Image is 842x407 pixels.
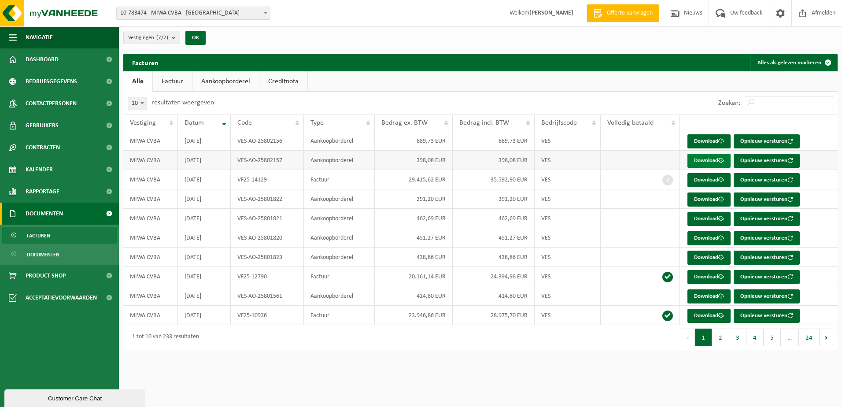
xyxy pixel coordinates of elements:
button: Opnieuw versturen [734,212,800,226]
span: Volledig betaald [607,119,654,126]
a: Download [687,154,731,168]
span: Dashboard [26,48,59,70]
td: MIWA CVBA [123,286,178,306]
span: Gebruikers [26,115,59,137]
button: 24 [799,329,820,346]
button: Opnieuw versturen [734,154,800,168]
td: MIWA CVBA [123,267,178,286]
button: 1 [695,329,712,346]
a: Factuur [153,71,192,92]
span: Bedrag ex. BTW [381,119,428,126]
h2: Facturen [123,54,167,71]
count: (7/7) [156,35,168,41]
td: VES-AO-25801823 [231,248,304,267]
td: [DATE] [178,151,230,170]
span: Rapportage [26,181,59,203]
td: VES [535,267,601,286]
a: Alle [123,71,152,92]
td: VES [535,131,601,151]
td: [DATE] [178,248,230,267]
a: Download [687,173,731,187]
td: VES-AO-25801822 [231,189,304,209]
td: 24.394,98 EUR [453,267,535,286]
span: … [781,329,799,346]
span: Contactpersonen [26,92,77,115]
td: VES [535,286,601,306]
span: 10-783474 - MIWA CVBA - SINT-NIKLAAS [116,7,270,20]
td: VES [535,209,601,228]
span: Bedrijfscode [541,119,577,126]
label: Zoeken: [718,100,740,107]
button: OK [185,31,206,45]
td: 28.975,70 EUR [453,306,535,325]
button: Alles als gelezen markeren [750,54,837,71]
span: Bedrag incl. BTW [459,119,509,126]
td: 398,08 EUR [375,151,453,170]
td: 451,27 EUR [453,228,535,248]
td: 889,73 EUR [375,131,453,151]
a: Facturen [2,227,117,244]
td: Factuur [304,306,375,325]
td: 462,69 EUR [453,209,535,228]
td: VES [535,248,601,267]
a: Aankoopborderel [192,71,259,92]
button: Previous [681,329,695,346]
a: Documenten [2,246,117,263]
button: 2 [712,329,729,346]
a: Download [687,270,731,284]
td: MIWA CVBA [123,248,178,267]
label: resultaten weergeven [151,99,214,106]
td: VES [535,170,601,189]
td: 889,73 EUR [453,131,535,151]
button: Opnieuw versturen [734,289,800,303]
span: Acceptatievoorwaarden [26,287,97,309]
div: 1 tot 10 van 233 resultaten [128,329,199,345]
td: MIWA CVBA [123,209,178,228]
button: 3 [729,329,746,346]
td: Factuur [304,170,375,189]
span: 10-783474 - MIWA CVBA - SINT-NIKLAAS [117,7,270,19]
iframe: chat widget [4,388,147,407]
td: 438,86 EUR [453,248,535,267]
td: 398,08 EUR [453,151,535,170]
td: [DATE] [178,286,230,306]
strong: [PERSON_NAME] [529,10,573,16]
td: [DATE] [178,189,230,209]
td: MIWA CVBA [123,189,178,209]
span: Product Shop [26,265,66,287]
a: Download [687,289,731,303]
button: Opnieuw versturen [734,231,800,245]
span: Bedrijfsgegevens [26,70,77,92]
span: Vestigingen [128,31,168,44]
span: Type [310,119,324,126]
button: Opnieuw versturen [734,309,800,323]
td: [DATE] [178,267,230,286]
td: Aankoopborderel [304,286,375,306]
button: Opnieuw versturen [734,192,800,207]
td: 414,80 EUR [375,286,453,306]
span: Datum [185,119,204,126]
td: [DATE] [178,228,230,248]
span: Navigatie [26,26,53,48]
button: Opnieuw versturen [734,173,800,187]
button: Next [820,329,833,346]
button: 5 [764,329,781,346]
td: VES [535,306,601,325]
td: VF25-10936 [231,306,304,325]
td: Aankoopborderel [304,131,375,151]
td: MIWA CVBA [123,170,178,189]
td: Factuur [304,267,375,286]
button: Opnieuw versturen [734,251,800,265]
a: Download [687,192,731,207]
td: [DATE] [178,209,230,228]
td: 35.592,90 EUR [453,170,535,189]
td: [DATE] [178,170,230,189]
td: 29.415,62 EUR [375,170,453,189]
span: Code [237,119,252,126]
td: VES-AO-25801821 [231,209,304,228]
td: [DATE] [178,306,230,325]
span: 10 [128,97,147,110]
td: 438,86 EUR [375,248,453,267]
